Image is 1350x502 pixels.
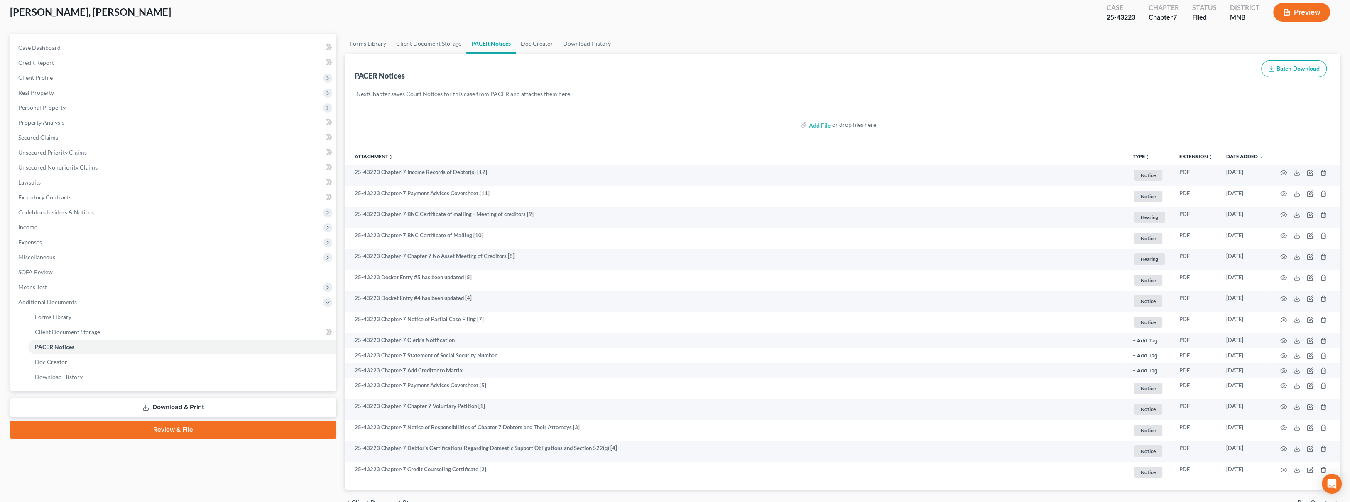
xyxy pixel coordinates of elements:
[1149,12,1179,22] div: Chapter
[1133,154,1150,160] button: TYPEunfold_more
[1134,467,1162,478] span: Notice
[1220,186,1270,207] td: [DATE]
[345,207,1126,228] td: 25-43223 Chapter-7 BNC Certificate of mailing - Meeting of creditors [9]
[1173,333,1220,348] td: PDF
[1134,212,1165,223] span: Hearing
[1134,275,1162,286] span: Notice
[1261,60,1327,78] button: Batch Download
[1107,3,1135,12] div: Case
[1133,189,1166,203] a: Notice
[1133,294,1166,308] a: Notice
[35,373,83,380] span: Download History
[1133,402,1166,416] a: Notice
[12,40,336,55] a: Case Dashboard
[18,283,47,290] span: Means Test
[1173,186,1220,207] td: PDF
[1134,233,1162,244] span: Notice
[391,34,466,54] a: Client Document Storage
[28,310,336,325] a: Forms Library
[35,343,74,350] span: PACER Notices
[1173,312,1220,333] td: PDF
[18,194,71,201] span: Executory Contracts
[1220,399,1270,420] td: [DATE]
[18,59,54,66] span: Credit Report
[1208,155,1213,160] i: unfold_more
[35,328,100,335] span: Client Document Storage
[1134,170,1162,181] span: Notice
[1173,420,1220,441] td: PDF
[345,291,1126,312] td: 25-43223 Docket Entry #4 has been updated [4]
[1134,295,1162,307] span: Notice
[18,224,37,231] span: Income
[345,462,1126,483] td: 25-43223 Chapter-7 Credit Counseling Certificate [2]
[1173,207,1220,228] td: PDF
[18,104,66,111] span: Personal Property
[12,190,336,205] a: Executory Contracts
[345,399,1126,420] td: 25-43223 Chapter-7 Chapter 7 Voluntary Petition [1]
[1133,315,1166,329] a: Notice
[1220,165,1270,186] td: [DATE]
[18,134,58,141] span: Secured Claims
[1133,210,1166,224] a: Hearing
[18,44,61,51] span: Case Dashboard
[558,34,616,54] a: Download History
[1134,445,1162,457] span: Notice
[10,6,171,18] span: [PERSON_NAME], [PERSON_NAME]
[345,363,1126,378] td: 25-43223 Chapter-7 Add Creditor to Matrix
[1322,474,1342,494] div: Open Intercom Messenger
[345,186,1126,207] td: 25-43223 Chapter-7 Payment Advices Coversheet [11]
[18,74,53,81] span: Client Profile
[1220,270,1270,291] td: [DATE]
[1179,153,1213,160] a: Extensionunfold_more
[1173,399,1220,420] td: PDF
[1230,12,1260,22] div: MNB
[1276,65,1320,72] span: Batch Download
[1133,353,1158,359] button: + Add Tag
[345,312,1126,333] td: 25-43223 Chapter-7 Notice of Partial Case Filing [7]
[1173,270,1220,291] td: PDF
[1134,383,1162,394] span: Notice
[18,119,64,126] span: Property Analysis
[1173,228,1220,249] td: PDF
[18,268,53,276] span: SOFA Review
[1133,465,1166,479] a: Notice
[388,155,393,160] i: unfold_more
[28,325,336,340] a: Client Document Storage
[1220,441,1270,462] td: [DATE]
[1220,333,1270,348] td: [DATE]
[12,175,336,190] a: Lawsuits
[345,441,1126,462] td: 25-43223 Chapter-7 Debtor's Certifications Regarding Domestic Support Obligations and Section 522...
[18,89,54,96] span: Real Property
[12,130,336,145] a: Secured Claims
[345,165,1126,186] td: 25-43223 Chapter-7 Income Records of Debtor(s) [12]
[1220,207,1270,228] td: [DATE]
[1192,12,1217,22] div: Filed
[1134,191,1162,202] span: Notice
[1134,404,1162,415] span: Notice
[10,398,336,417] a: Download & Print
[345,333,1126,348] td: 25-43223 Chapter-7 Clerk's Notification
[1173,348,1220,363] td: PDF
[345,228,1126,249] td: 25-43223 Chapter-7 BNC Certificate of Mailing [10]
[1133,336,1166,344] a: + Add Tag
[1220,420,1270,441] td: [DATE]
[1149,3,1179,12] div: Chapter
[466,34,516,54] a: PACER Notices
[18,298,77,305] span: Additional Documents
[345,270,1126,291] td: 25-43223 Docket Entry #5 has been updated [5]
[516,34,558,54] a: Doc Creator
[1145,155,1150,160] i: unfold_more
[345,249,1126,270] td: 25-43223 Chapter-7 Chapter 7 No Asset Meeting of Creditors [8]
[1220,462,1270,483] td: [DATE]
[18,253,55,261] span: Miscellaneous
[1226,153,1264,160] a: Date Added expand_more
[1133,381,1166,395] a: Notice
[1220,228,1270,249] td: [DATE]
[28,340,336,354] a: PACER Notices
[10,421,336,439] a: Review & File
[12,55,336,70] a: Credit Report
[1220,249,1270,270] td: [DATE]
[1173,441,1220,462] td: PDF
[28,354,336,369] a: Doc Creator
[1259,155,1264,160] i: expand_more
